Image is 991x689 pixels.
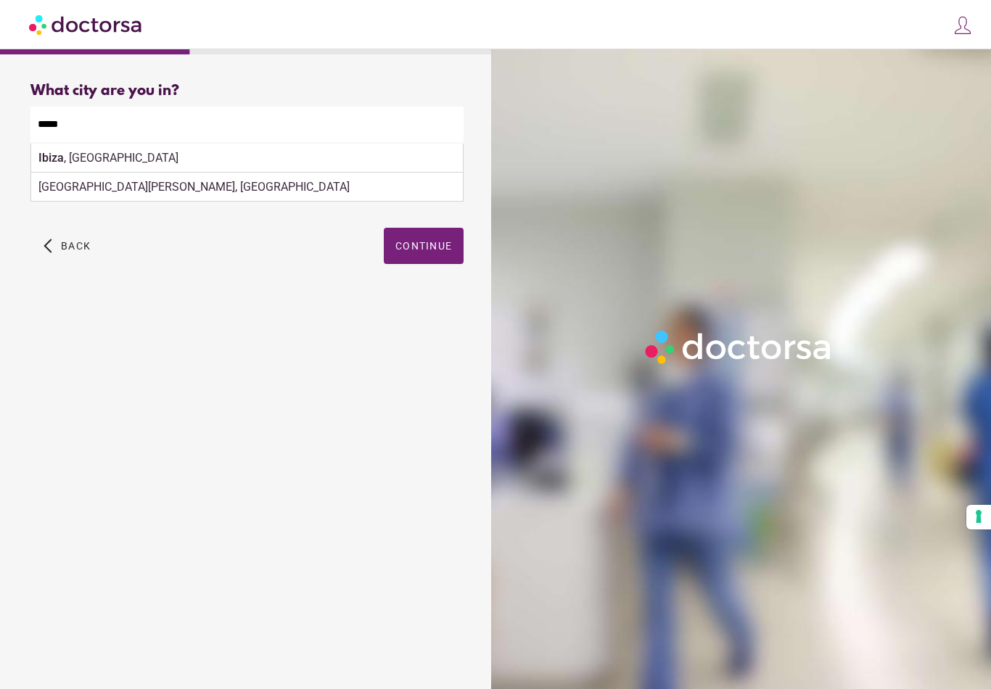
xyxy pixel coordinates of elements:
[38,228,96,264] button: arrow_back_ios Back
[31,173,463,202] div: [GEOGRAPHIC_DATA][PERSON_NAME], [GEOGRAPHIC_DATA]
[384,228,464,264] button: Continue
[29,8,144,41] img: Doctorsa.com
[30,83,464,99] div: What city are you in?
[61,240,91,252] span: Back
[31,144,463,173] div: , [GEOGRAPHIC_DATA]
[640,325,838,369] img: Logo-Doctorsa-trans-White-partial-flat.png
[30,142,464,174] div: Make sure the city you pick is where you need assistance.
[953,15,973,36] img: icons8-customer-100.png
[966,505,991,529] button: Your consent preferences for tracking technologies
[38,151,64,165] strong: Ibiza
[395,240,452,252] span: Continue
